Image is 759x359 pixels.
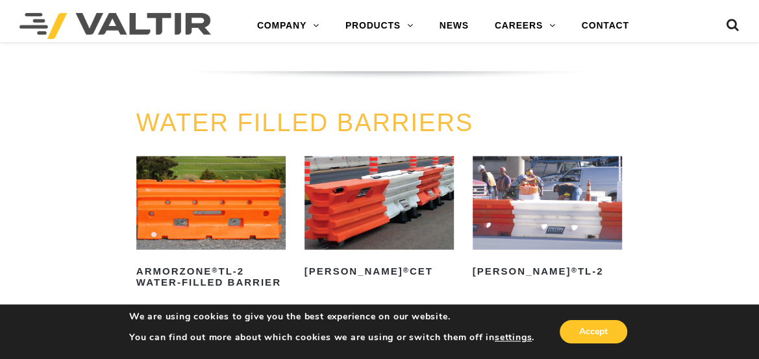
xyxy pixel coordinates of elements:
[473,156,622,282] a: [PERSON_NAME]®TL-2
[495,332,532,343] button: settings
[305,262,454,282] h2: [PERSON_NAME] CET
[403,266,410,274] sup: ®
[473,262,622,282] h2: [PERSON_NAME] TL-2
[560,320,627,343] button: Accept
[136,109,473,136] a: WATER FILLED BARRIERS
[427,13,482,39] a: NEWS
[19,13,211,39] img: Valtir
[212,266,218,274] sup: ®
[482,13,569,39] a: CAREERS
[136,156,286,293] a: ArmorZone®TL-2 Water-Filled Barrier
[244,13,332,39] a: COMPANY
[332,13,427,39] a: PRODUCTS
[129,311,534,323] p: We are using cookies to give you the best experience on our website.
[571,266,577,274] sup: ®
[136,262,286,293] h2: ArmorZone TL-2 Water-Filled Barrier
[569,13,642,39] a: CONTACT
[129,332,534,343] p: You can find out more about which cookies we are using or switch them off in .
[305,156,454,282] a: [PERSON_NAME]®CET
